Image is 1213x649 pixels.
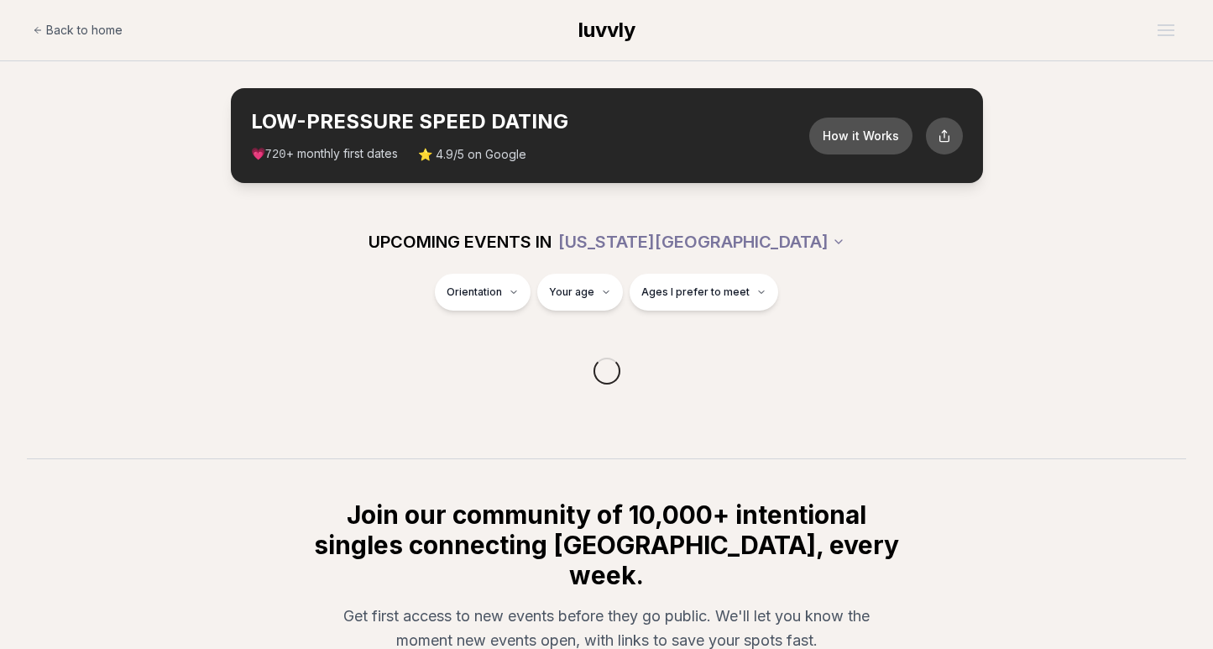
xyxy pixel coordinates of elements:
span: luvvly [578,18,635,42]
a: Back to home [33,13,123,47]
button: Open menu [1151,18,1181,43]
a: luvvly [578,17,635,44]
span: 720 [265,148,286,161]
button: [US_STATE][GEOGRAPHIC_DATA] [558,223,845,260]
span: Your age [549,285,594,299]
span: Back to home [46,22,123,39]
span: UPCOMING EVENTS IN [369,230,552,254]
h2: LOW-PRESSURE SPEED DATING [251,108,809,135]
button: Your age [537,274,623,311]
h2: Join our community of 10,000+ intentional singles connecting [GEOGRAPHIC_DATA], every week. [311,500,902,590]
span: ⭐ 4.9/5 on Google [418,146,526,163]
span: Orientation [447,285,502,299]
button: Orientation [435,274,531,311]
button: How it Works [809,118,912,154]
button: Ages I prefer to meet [630,274,778,311]
span: Ages I prefer to meet [641,285,750,299]
span: 💗 + monthly first dates [251,145,398,163]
